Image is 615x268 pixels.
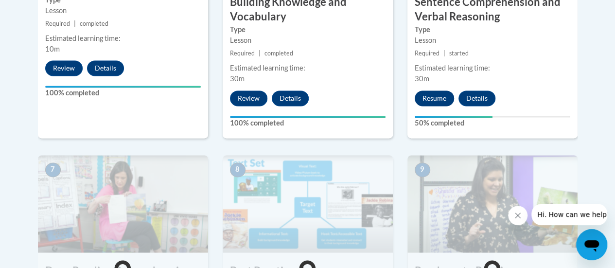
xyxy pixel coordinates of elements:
[259,50,261,57] span: |
[45,33,201,44] div: Estimated learning time:
[230,74,245,83] span: 30m
[6,7,79,15] span: Hi. How can we help?
[45,86,201,88] div: Your progress
[230,63,386,73] div: Estimated learning time:
[415,35,570,46] div: Lesson
[415,63,570,73] div: Estimated learning time:
[443,50,445,57] span: |
[576,229,607,260] iframe: Button to launch messaging window
[508,206,527,225] iframe: Close message
[449,50,469,57] span: started
[45,45,60,53] span: 10m
[87,60,124,76] button: Details
[45,88,201,98] label: 100% completed
[230,35,386,46] div: Lesson
[415,50,439,57] span: Required
[415,24,570,35] label: Type
[74,20,76,27] span: |
[407,155,578,252] img: Course Image
[45,60,83,76] button: Review
[45,162,61,177] span: 7
[415,74,429,83] span: 30m
[80,20,108,27] span: completed
[230,90,267,106] button: Review
[458,90,495,106] button: Details
[531,204,607,225] iframe: Message from company
[230,118,386,128] label: 100% completed
[415,162,430,177] span: 9
[415,90,454,106] button: Resume
[415,116,492,118] div: Your progress
[223,155,393,252] img: Course Image
[272,90,309,106] button: Details
[230,162,246,177] span: 8
[230,116,386,118] div: Your progress
[415,118,570,128] label: 50% completed
[38,155,208,252] img: Course Image
[230,50,255,57] span: Required
[45,5,201,16] div: Lesson
[45,20,70,27] span: Required
[264,50,293,57] span: completed
[230,24,386,35] label: Type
